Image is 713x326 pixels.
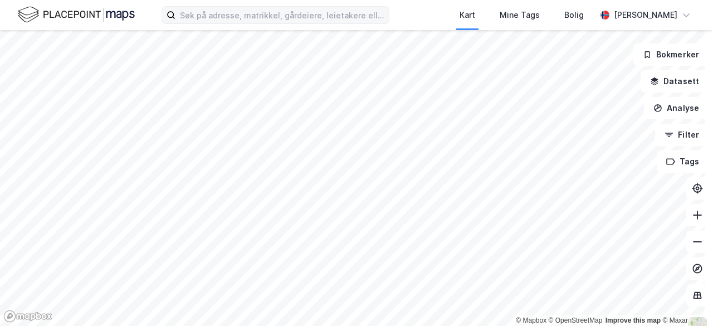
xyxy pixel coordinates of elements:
[655,124,709,146] button: Filter
[460,8,475,22] div: Kart
[633,43,709,66] button: Bokmerker
[3,310,52,323] a: Mapbox homepage
[641,70,709,93] button: Datasett
[516,317,546,324] a: Mapbox
[175,7,389,23] input: Søk på adresse, matrikkel, gårdeiere, leietakere eller personer
[644,97,709,119] button: Analyse
[614,8,677,22] div: [PERSON_NAME]
[564,8,584,22] div: Bolig
[549,317,603,324] a: OpenStreetMap
[657,273,713,326] div: Kontrollprogram for chat
[605,317,661,324] a: Improve this map
[18,5,135,25] img: logo.f888ab2527a4732fd821a326f86c7f29.svg
[657,150,709,173] button: Tags
[657,273,713,326] iframe: Chat Widget
[500,8,540,22] div: Mine Tags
